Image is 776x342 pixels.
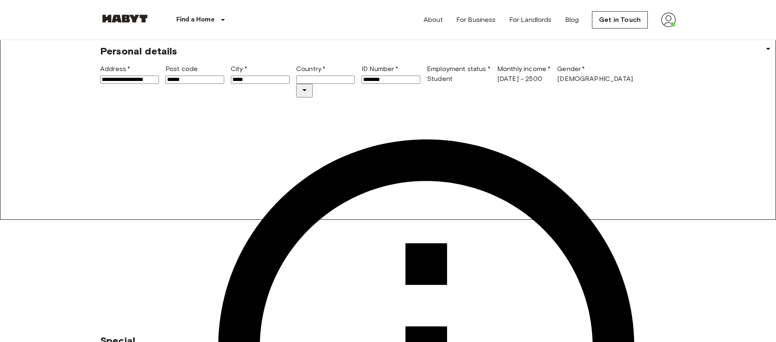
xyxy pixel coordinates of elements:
[661,12,676,27] img: avatar
[100,45,177,57] span: Personal details
[231,65,247,73] label: City
[362,65,398,73] label: ID Number
[497,74,551,84] div: [DATE] - 2500
[296,84,313,97] button: Open
[424,15,443,25] a: About
[427,74,491,84] div: Student
[176,15,215,25] p: Find a Home
[565,15,579,25] a: Blog
[165,64,224,84] div: Post code
[231,64,290,84] div: City
[557,74,633,84] div: [DEMOGRAPHIC_DATA]
[557,65,585,73] label: Gender
[100,64,159,84] div: Address
[497,65,551,73] label: Monthly income
[427,65,491,73] label: Employment status
[296,65,326,73] label: Country
[592,11,648,28] a: Get in Touch
[362,64,420,84] div: ID Number
[509,15,552,25] a: For Landlords
[100,14,150,23] img: Habyt
[456,15,496,25] a: For Business
[100,65,130,73] label: Address
[165,65,198,73] label: Post code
